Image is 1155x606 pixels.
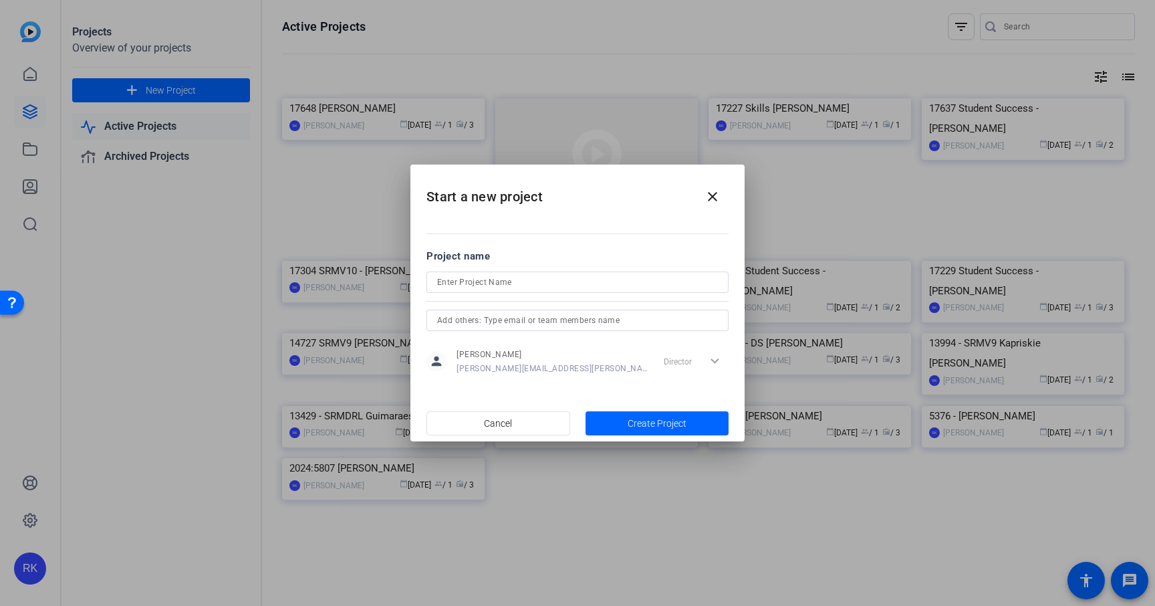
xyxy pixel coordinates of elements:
mat-icon: person [426,351,446,371]
div: Project name [426,249,729,264]
span: [PERSON_NAME][EMAIL_ADDRESS][PERSON_NAME][DOMAIN_NAME] [457,363,648,374]
span: Cancel [484,411,512,436]
span: Create Project [628,417,686,431]
input: Enter Project Name [437,274,718,290]
span: [PERSON_NAME] [457,349,648,360]
input: Add others: Type email or team members name [437,312,718,328]
button: Cancel [426,411,570,435]
button: Create Project [586,411,729,435]
h2: Start a new project [410,165,745,219]
mat-icon: close [704,189,721,205]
